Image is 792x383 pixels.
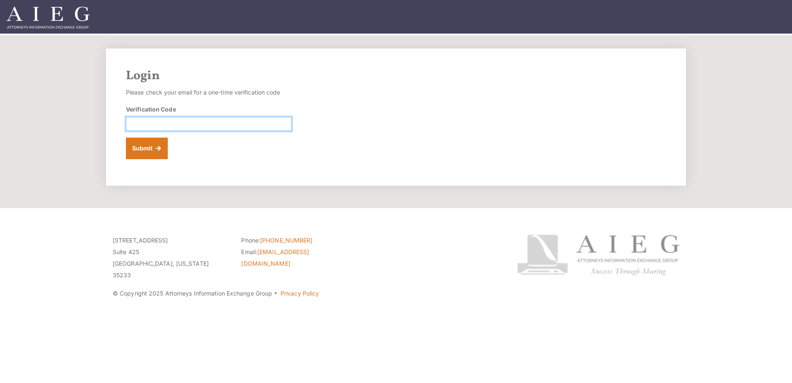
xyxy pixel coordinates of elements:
[113,288,486,299] p: © Copyright 2025 Attorneys Information Exchange Group
[241,235,357,246] li: Phone:
[274,293,278,297] span: ·
[517,235,679,276] img: Attorneys Information Exchange Group logo
[260,237,312,244] a: [PHONE_NUMBER]
[126,138,168,159] button: Submit
[280,290,319,297] a: Privacy Policy
[126,87,292,98] p: Please check your email for a one-time verification code
[113,235,229,281] p: [STREET_ADDRESS] Suite 425 [GEOGRAPHIC_DATA], [US_STATE] 35233
[241,248,309,267] a: [EMAIL_ADDRESS][DOMAIN_NAME]
[7,7,89,29] img: Attorneys Information Exchange Group
[126,68,666,83] h2: Login
[241,246,357,269] li: Email:
[126,105,176,114] label: Verification Code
